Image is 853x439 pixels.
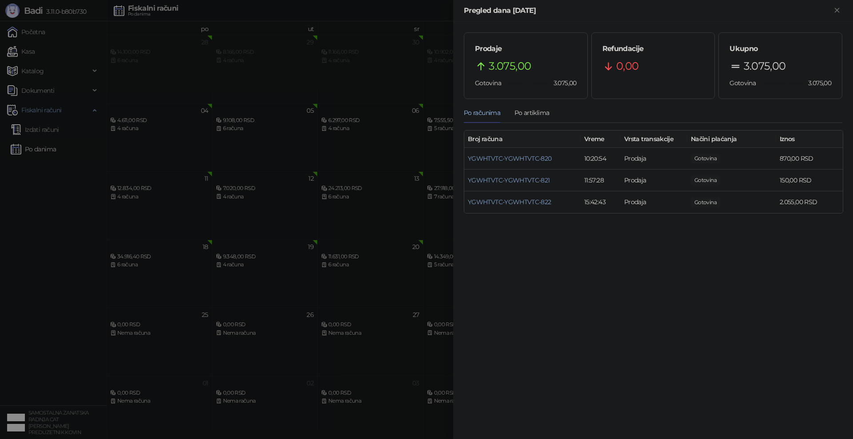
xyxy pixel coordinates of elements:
td: Prodaja [621,191,687,213]
span: 3.075,00 [489,58,531,75]
span: 3.075,00 [802,78,831,88]
span: 3.075,00 [547,78,577,88]
div: Po računima [464,108,500,118]
a: YGWHTVTC-YGWHTVTC-822 [468,198,551,206]
td: 2.055,00 RSD [776,191,843,213]
span: Gotovina [729,79,756,87]
a: YGWHTVTC-YGWHTVTC-821 [468,176,550,184]
h5: Prodaje [475,44,577,54]
span: 870,00 [691,154,720,163]
a: YGWHTVTC-YGWHTVTC-820 [468,154,552,162]
span: 150,00 [691,175,720,185]
span: 0,00 [616,58,638,75]
span: 3.075,00 [744,58,786,75]
span: 2.055,00 [691,198,720,207]
td: 15:42:43 [581,191,621,213]
div: Po artiklima [514,108,549,118]
th: Načini plaćanja [687,131,776,148]
td: 10:20:54 [581,148,621,170]
td: 11:57:28 [581,170,621,191]
td: Prodaja [621,148,687,170]
th: Broj računa [464,131,581,148]
button: Zatvori [832,5,842,16]
h5: Ukupno [729,44,831,54]
td: 870,00 RSD [776,148,843,170]
div: Pregled dana [DATE] [464,5,832,16]
th: Vreme [581,131,621,148]
h5: Refundacije [602,44,704,54]
span: Gotovina [475,79,501,87]
th: Vrsta transakcije [621,131,687,148]
th: Iznos [776,131,843,148]
td: 150,00 RSD [776,170,843,191]
td: Prodaja [621,170,687,191]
